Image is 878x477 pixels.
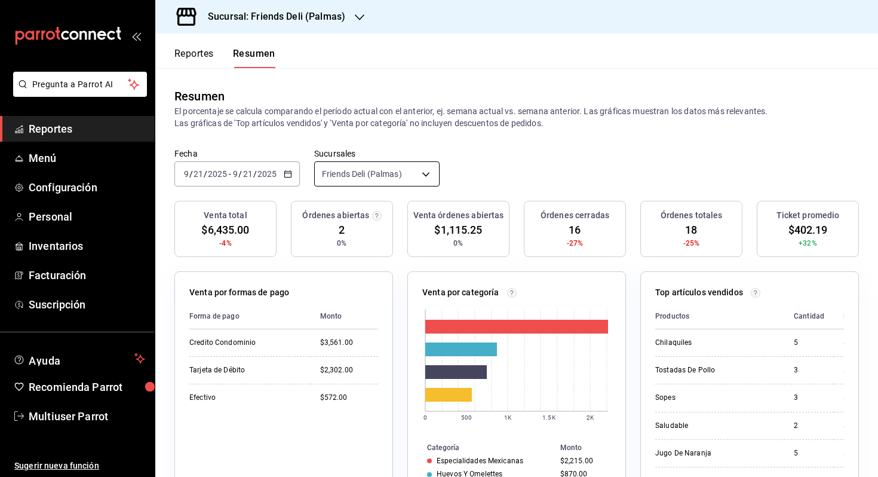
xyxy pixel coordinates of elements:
[339,222,345,238] span: 2
[320,393,378,403] div: $572.00
[29,351,130,366] span: Ayuda
[238,169,242,179] span: /
[131,31,141,41] button: open_drawer_menu
[232,169,238,179] input: --
[843,338,871,348] div: $745.00
[461,414,472,421] text: 500
[229,169,231,179] span: -
[560,457,606,465] div: $2,215.00
[189,393,301,403] div: Efectivo
[201,222,249,238] span: $6,435.00
[413,209,504,222] h3: Venta órdenes abiertas
[587,414,594,421] text: 2K
[408,441,555,454] th: Categoría
[174,48,214,68] button: Reportes
[685,222,697,238] span: 18
[193,169,204,179] input: --
[567,238,584,249] span: -27%
[189,365,301,375] div: Tarjeta de Débito
[542,414,555,421] text: 1.5K
[29,121,145,137] span: Reportes
[794,393,824,403] div: 3
[189,338,301,348] div: Credito Condominio
[189,169,193,179] span: /
[422,286,499,299] p: Venta por categoría
[32,78,128,91] span: Pregunta a Parrot AI
[29,150,145,166] span: Menú
[174,105,859,129] p: El porcentaje se calcula comparando el período actual con el anterior, ej. semana actual vs. sema...
[843,365,871,375] div: $555.00
[29,238,145,254] span: Inventarios
[799,238,817,249] span: +32%
[794,421,824,431] div: 2
[794,338,824,348] div: 5
[794,448,824,458] div: 5
[784,304,834,329] th: Cantidad
[174,149,300,158] label: Fecha
[29,179,145,195] span: Configuración
[655,448,775,458] div: Jugo De Naranja
[541,209,609,222] h3: Órdenes cerradas
[8,87,147,99] a: Pregunta a Parrot AI
[655,286,743,299] p: Top artículos vendidos
[253,169,257,179] span: /
[174,87,225,105] div: Resumen
[13,72,147,97] button: Pregunta a Parrot AI
[423,414,427,421] text: 0
[655,421,775,431] div: Saludable
[29,379,145,395] span: Recomienda Parrot
[311,304,378,329] th: Monto
[14,460,145,472] span: Sugerir nueva función
[29,296,145,313] span: Suscripción
[843,421,871,431] div: $400.00
[453,238,463,249] span: 0%
[834,304,871,329] th: Monto
[569,222,581,238] span: 16
[204,169,207,179] span: /
[434,222,482,238] span: $1,115.25
[219,238,231,249] span: -4%
[174,48,275,68] div: navigation tabs
[661,209,723,222] h3: Órdenes totales
[314,149,440,158] label: Sucursales
[233,48,275,68] button: Resumen
[788,222,828,238] span: $402.19
[29,267,145,283] span: Facturación
[504,414,512,421] text: 1K
[776,209,840,222] h3: Ticket promedio
[257,169,277,179] input: ----
[242,169,253,179] input: --
[189,286,289,299] p: Venta por formas de pago
[207,169,228,179] input: ----
[302,209,369,222] h3: Órdenes abiertas
[655,338,775,348] div: Chilaquiles
[655,365,775,375] div: Tostadas De Pollo
[337,238,346,249] span: 0%
[843,393,871,403] div: $420.00
[555,441,625,454] th: Monto
[29,408,145,424] span: Multiuser Parrot
[683,238,700,249] span: -25%
[320,338,378,348] div: $3,561.00
[322,168,402,180] span: Friends Deli (Palmas)
[437,457,523,465] div: Especialidades Mexicanas
[183,169,189,179] input: --
[204,209,247,222] h3: Venta total
[655,393,775,403] div: Sopes
[29,209,145,225] span: Personal
[320,365,378,375] div: $2,302.00
[655,304,784,329] th: Productos
[843,448,871,458] div: $325.00
[794,365,824,375] div: 3
[189,304,311,329] th: Forma de pago
[198,10,345,24] h3: Sucursal: Friends Deli (Palmas)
